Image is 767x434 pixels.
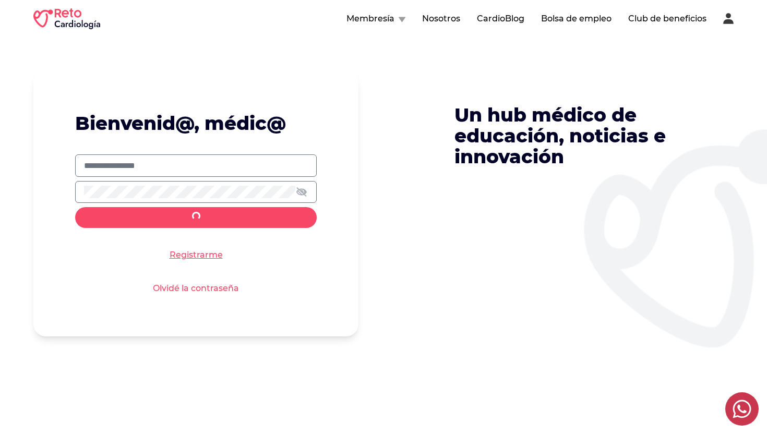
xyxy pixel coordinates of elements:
p: Un hub médico de educación, noticias e innovación [454,104,688,167]
button: Bolsa de empleo [541,13,612,25]
button: Club de beneficios [628,13,706,25]
button: Nosotros [422,13,460,25]
button: CardioBlog [477,13,524,25]
a: Olvidé la contraseña [153,282,239,295]
a: Registrarme [170,249,223,261]
button: Membresía [346,13,405,25]
h1: Bienvenid@, médic@ [75,113,317,134]
img: RETO Cardio Logo [33,8,100,29]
